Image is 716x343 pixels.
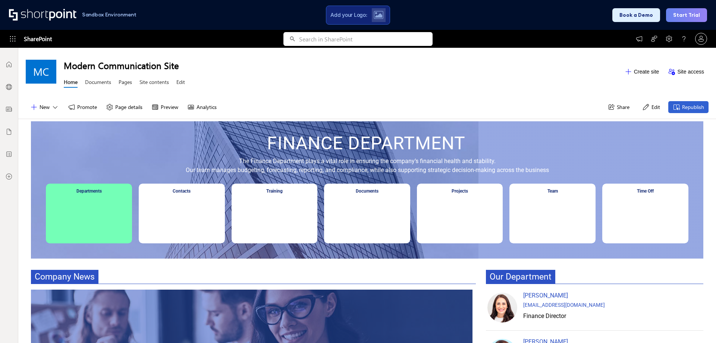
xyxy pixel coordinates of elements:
a: Site contents [139,78,169,88]
button: Edit [638,101,665,113]
img: Upload logo [374,11,383,19]
button: Page details [101,101,147,113]
div: Projects [420,188,500,194]
button: Site access [663,66,709,78]
button: Book a Demo [612,8,660,22]
a: Documents [85,78,111,88]
div: Contacts [142,188,222,194]
a: Home [64,78,78,88]
div: Time Off [605,188,685,194]
iframe: Chat Widget [679,307,716,343]
span: MC [33,66,49,78]
div: Team [512,188,593,194]
span: SharePoint [24,30,52,48]
button: Create site [620,66,664,78]
div: Departments [49,188,129,194]
span: Add your Logo: [330,12,367,18]
div: Finance Director [523,312,702,321]
span: Company News [31,270,98,284]
button: Share [603,101,634,113]
button: Republish [668,101,709,113]
a: Pages [119,78,132,88]
div: [EMAIL_ADDRESS][DOMAIN_NAME] [523,301,702,309]
span: Our Department [486,270,555,284]
span: The Finance Department plays a vital role in ensuring the company’s financial health and stability. [239,158,496,165]
h1: Modern Communication Site [64,59,620,71]
a: Edit [176,78,185,88]
span: Our team manages budgeting, forecasting, reporting, and compliance, while also supporting strateg... [186,166,549,174]
button: Promote [63,101,101,113]
div: Training [235,188,315,194]
div: [PERSON_NAME] [523,291,702,300]
button: Analytics [183,101,221,113]
input: Search in SharePoint [299,32,433,46]
button: Start Trial [666,8,707,22]
button: New [26,101,63,113]
span: FINANCE DEPARTMENT [267,132,465,154]
div: Documents [327,188,407,194]
h1: Sandbox Environment [82,13,136,17]
button: Preview [147,101,183,113]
